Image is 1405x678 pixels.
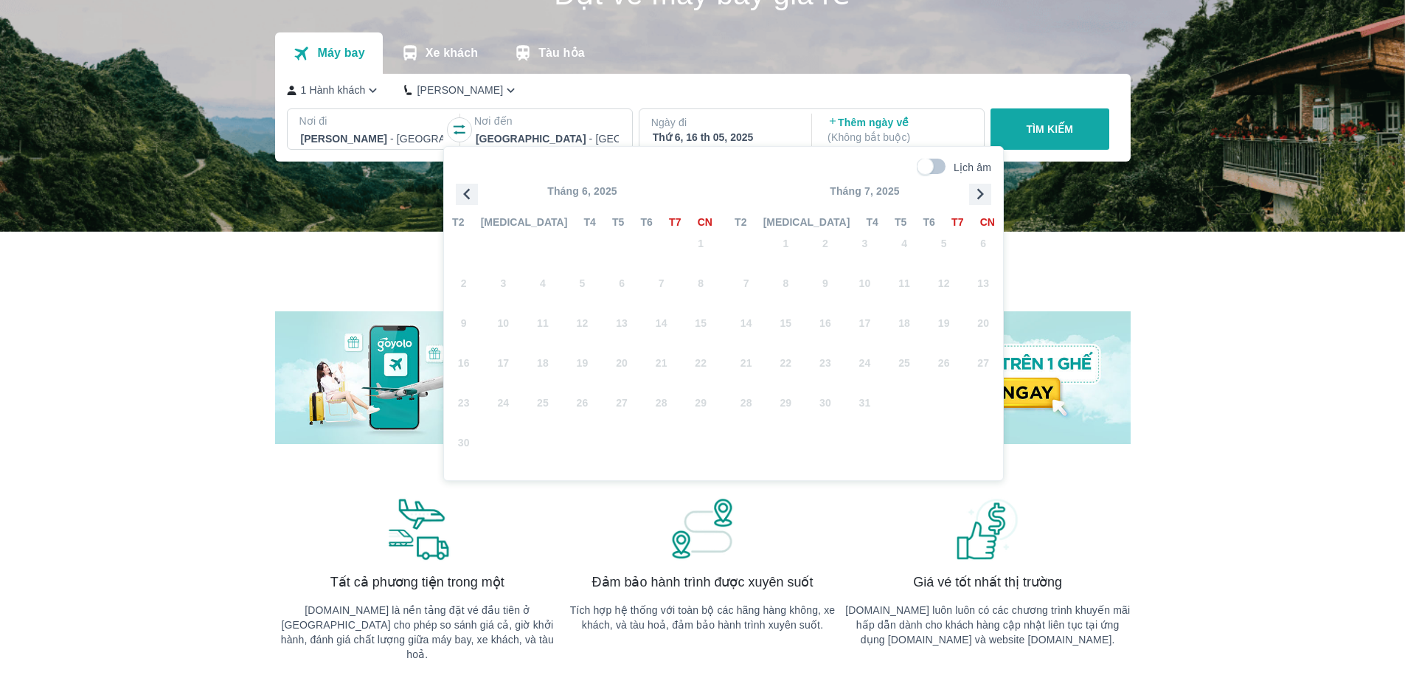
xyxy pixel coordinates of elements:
[980,215,995,229] span: CN
[1026,122,1073,136] p: TÌM KIẾM
[828,115,971,145] p: Thêm ngày về
[954,160,991,175] p: Lịch âm
[275,32,603,74] div: transportation tabs
[330,573,504,591] span: Tất cả phương tiện trong một
[275,255,1131,282] h2: Chương trình giảm giá
[444,184,721,198] p: Tháng 6, 2025
[404,83,518,98] button: [PERSON_NAME]
[845,603,1131,647] p: [DOMAIN_NAME] luôn luôn có các chương trình khuyến mãi hấp dẫn dành cho khách hàng cập nhật liên ...
[698,215,712,229] span: CN
[923,215,935,229] span: T6
[867,215,878,229] span: T4
[417,83,503,97] p: [PERSON_NAME]
[763,215,850,229] span: [MEDICAL_DATA]
[669,497,735,561] img: banner
[384,497,451,561] img: banner
[275,603,561,662] p: [DOMAIN_NAME] là nền tảng đặt vé đầu tiên ở [GEOGRAPHIC_DATA] cho phép so sánh giá cả, giờ khởi h...
[584,215,596,229] span: T4
[612,215,624,229] span: T5
[726,184,1003,198] p: Tháng 7, 2025
[951,215,963,229] span: T7
[317,46,364,60] p: Máy bay
[828,130,971,145] p: ( Không bắt buộc )
[275,311,1131,444] img: banner-home
[301,83,366,97] p: 1 Hành khách
[481,215,568,229] span: [MEDICAL_DATA]
[651,115,797,130] p: Ngày đi
[538,46,585,60] p: Tàu hỏa
[287,83,381,98] button: 1 Hành khách
[592,573,813,591] span: Đảm bảo hành trình được xuyên suốt
[653,130,796,145] div: Thứ 6, 16 th 05, 2025
[426,46,478,60] p: Xe khách
[641,215,653,229] span: T6
[299,114,445,128] p: Nơi đi
[669,215,681,229] span: T7
[474,114,620,128] p: Nơi đến
[560,603,845,632] p: Tích hợp hệ thống với toàn bộ các hãng hàng không, xe khách, và tàu hoả, đảm bảo hành trình xuyên...
[913,573,1062,591] span: Giá vé tốt nhất thị trường
[452,215,464,229] span: T2
[735,215,746,229] span: T2
[954,497,1021,561] img: banner
[991,108,1109,150] button: TÌM KIẾM
[895,215,906,229] span: T5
